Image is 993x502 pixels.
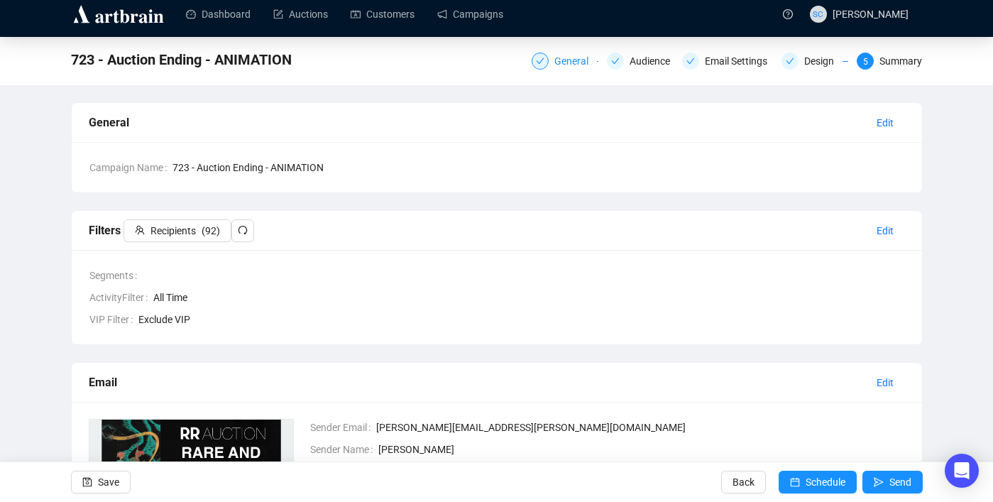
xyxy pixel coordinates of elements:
span: 723 - Auction Ending - ANIMATION [172,160,905,175]
span: Exclude VIP [138,312,905,327]
span: Schedule [806,462,845,502]
span: Filters [89,224,254,237]
span: ActivityFilter [89,290,153,305]
img: logo [71,3,166,26]
button: Send [862,471,923,493]
div: Design [804,53,843,70]
button: Back [721,471,766,493]
div: General [89,114,865,131]
span: Campaign Name [89,160,172,175]
span: Segments [89,268,143,283]
span: save [82,477,92,487]
div: Audience [607,53,674,70]
span: Sender Name [310,442,378,457]
button: Edit [865,219,905,242]
span: 723 - Auction Ending - ANIMATION [71,48,292,71]
span: [PERSON_NAME] [833,9,909,20]
div: Open Intercom Messenger [945,454,979,488]
span: All Time [153,290,905,305]
span: SC [813,7,823,21]
span: check [686,57,695,65]
button: Recipients(92) [124,219,231,242]
span: Back [733,462,755,502]
button: Edit [865,111,905,134]
div: Email Settings [705,53,776,70]
div: General [532,53,598,70]
span: redo [238,225,248,235]
span: check [611,57,620,65]
div: Design [781,53,848,70]
span: check [536,57,544,65]
span: Save [98,462,119,502]
span: Sender Email [310,420,376,435]
span: Edit [877,375,894,391]
button: Schedule [779,471,857,493]
span: team [135,225,145,235]
span: question-circle [783,9,793,19]
span: VIP Filter [89,312,138,327]
div: General [554,53,597,70]
span: Edit [877,223,894,239]
button: Edit [865,371,905,394]
span: 5 [863,57,868,67]
span: Send [889,462,911,502]
span: Recipients [150,223,196,239]
span: send [874,477,884,487]
div: 5Summary [857,53,922,70]
div: Audience [630,53,679,70]
div: Email [89,373,865,391]
span: [PERSON_NAME] [378,442,905,457]
div: Summary [879,53,922,70]
span: Edit [877,115,894,131]
span: ( 92 ) [202,223,220,239]
span: check [786,57,794,65]
div: Email Settings [682,53,773,70]
span: calendar [790,477,800,487]
button: Save [71,471,131,493]
span: [PERSON_NAME][EMAIL_ADDRESS][PERSON_NAME][DOMAIN_NAME] [376,420,905,435]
